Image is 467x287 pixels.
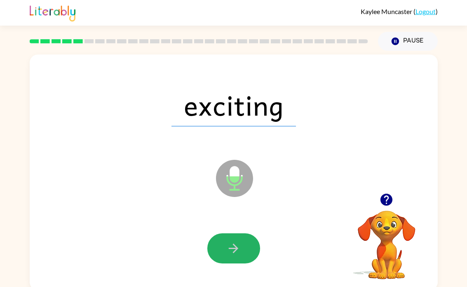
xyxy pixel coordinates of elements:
[415,7,436,15] a: Logout
[361,7,413,15] span: Kaylee Muncaster
[30,3,75,21] img: Literably
[378,32,438,51] button: Pause
[345,198,428,280] video: Your browser must support playing .mp4 files to use Literably. Please try using another browser.
[171,83,296,126] span: exciting
[361,7,438,15] div: ( )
